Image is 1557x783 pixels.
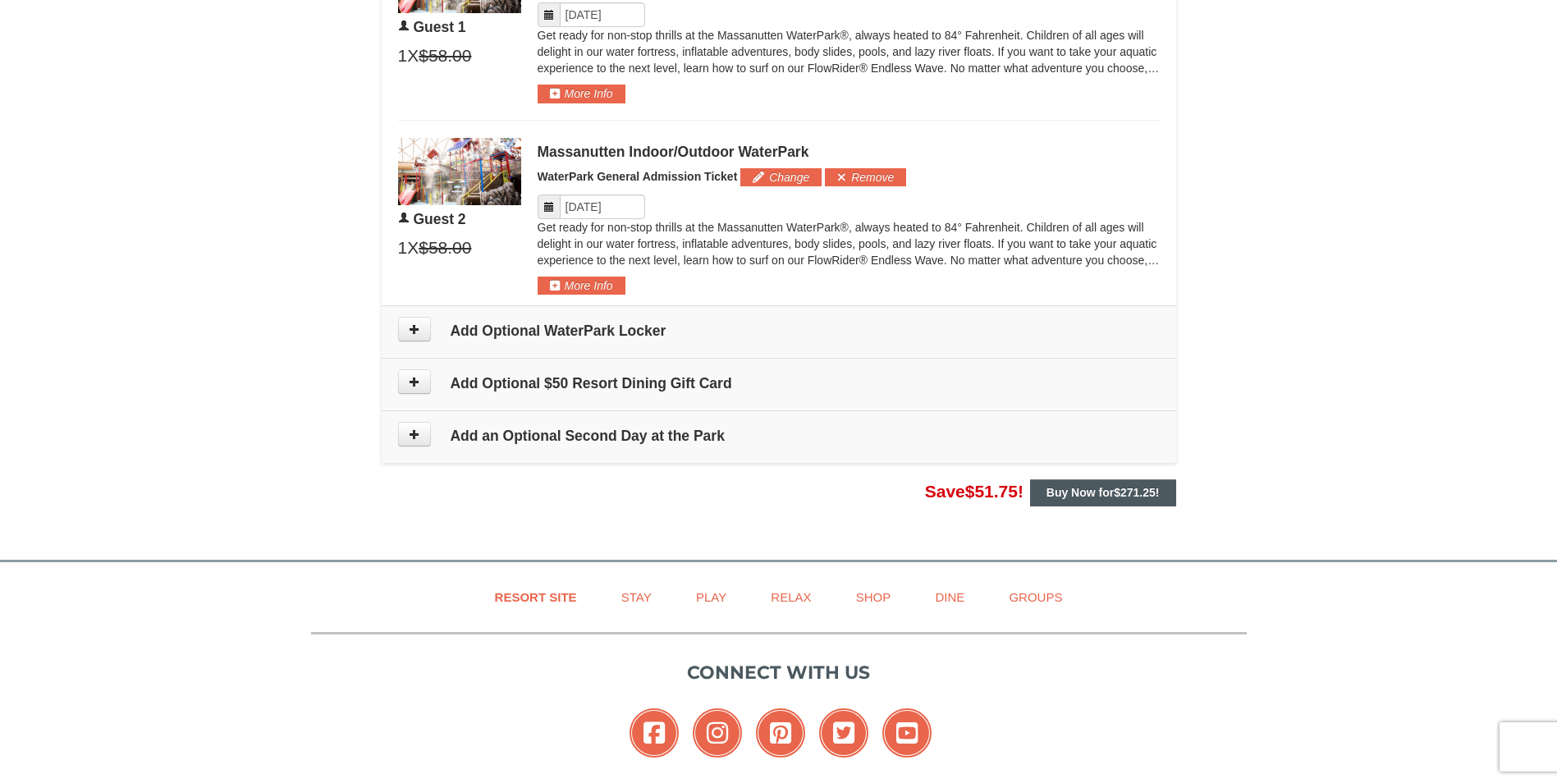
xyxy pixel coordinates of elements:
div: Massanutten Indoor/Outdoor WaterPark [538,144,1160,160]
span: Save ! [925,482,1023,501]
h4: Add Optional $50 Resort Dining Gift Card [398,375,1160,391]
p: Get ready for non-stop thrills at the Massanutten WaterPark®, always heated to 84° Fahrenheit. Ch... [538,27,1160,76]
h4: Add an Optional Second Day at the Park [398,428,1160,444]
button: Buy Now for$271.25! [1030,479,1176,506]
a: Relax [750,579,831,616]
span: 1 [398,236,408,260]
strong: Buy Now for ! [1046,486,1160,499]
button: More Info [538,85,625,103]
button: More Info [538,277,625,295]
span: X [407,43,419,68]
button: Remove [825,168,906,186]
a: Resort Site [474,579,598,616]
span: WaterPark General Admission Ticket [538,170,738,183]
span: X [407,236,419,260]
a: Play [675,579,747,616]
span: Guest 2 [413,211,465,227]
button: Change [740,168,822,186]
p: Connect with us [311,659,1247,686]
span: $58.00 [419,43,471,68]
a: Shop [836,579,912,616]
span: Guest 1 [413,19,465,35]
span: $58.00 [419,236,471,260]
span: 1 [398,43,408,68]
p: Get ready for non-stop thrills at the Massanutten WaterPark®, always heated to 84° Fahrenheit. Ch... [538,219,1160,268]
h4: Add Optional WaterPark Locker [398,323,1160,339]
a: Groups [988,579,1083,616]
span: $271.25 [1114,486,1156,499]
a: Stay [601,579,672,616]
img: 6619917-1403-22d2226d.jpg [398,138,521,205]
a: Dine [914,579,985,616]
span: $51.75 [965,482,1018,501]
